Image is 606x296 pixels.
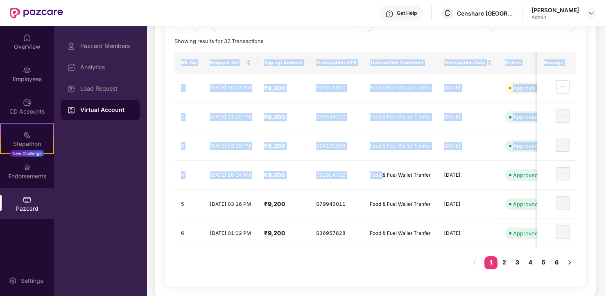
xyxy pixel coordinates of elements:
button: ellipsis [556,109,570,123]
img: svg+xml;base64,PHN2ZyBpZD0iRGFzaGJvYXJkIiB4bWxucz0iaHR0cDovL3d3dy53My5vcmcvMjAwMC9zdmciIHdpZHRoPS... [67,64,75,72]
h4: ₹9,200 [264,113,303,121]
img: svg+xml;base64,PHN2ZyBpZD0iTG9hZF9SZXF1ZXN0IiBkYXRhLW5hbWU9IkxvYWQgUmVxdWVzdCIgeG1sbnM9Imh0dHA6Ly... [67,85,75,93]
td: [DATE] 03:16 PM [203,190,258,219]
th: Request On [203,52,258,74]
h4: ₹9,200 [264,84,303,92]
span: ellipsis [557,84,569,90]
div: Load Request [80,85,133,92]
img: svg+xml;base64,PHN2ZyBpZD0iUHJvZmlsZSIgeG1sbnM9Imh0dHA6Ly93d3cudzMub3JnLzIwMDAvc3ZnIiB3aWR0aD0iMj... [67,42,75,50]
button: ellipsis [556,139,570,152]
li: 1 [484,256,497,269]
td: [DATE] [437,219,498,248]
button: left [468,256,481,269]
li: Previous Page [468,256,481,269]
img: svg+xml;base64,PHN2ZyBpZD0iVmlydHVhbF9BY2NvdW50IiBkYXRhLW5hbWU9IlZpcnR1YWwgQWNjb3VudCIgeG1sbnM9Im... [67,106,75,114]
div: Food & Fuel Wallet Tranfer [370,142,431,150]
h4: ₹9,200 [264,142,303,150]
div: Get Help [397,10,417,16]
span: Showing results for 32 Transactions [174,38,264,44]
img: svg+xml;base64,PHN2ZyBpZD0iQ0RfQWNjb3VudHMiIGRhdGEtbmFtZT0iQ0QgQWNjb3VudHMiIHhtbG5zPSJodHRwOi8vd3... [23,98,31,107]
img: svg+xml;base64,PHN2ZyBpZD0iRW5kb3JzZW1lbnRzIiB4bWxucz0iaHR0cDovL3d3dy53My5vcmcvMjAwMC9zdmciIHdpZH... [23,163,31,171]
div: Food & Fuel Wallet Tranfer [370,171,431,179]
button: right [563,256,576,269]
h4: ₹9,200 [264,229,303,237]
div: Analytics [80,64,133,71]
td: S34190898 [310,132,363,161]
td: [DATE] [437,190,498,219]
span: Transaction Date [444,59,486,66]
div: Approved [513,171,538,179]
a: 6 [550,256,563,269]
td: [DATE] 03:28 PM [203,132,258,161]
div: Censhare [GEOGRAPHIC_DATA] [457,9,514,17]
div: New Challenge [10,150,44,157]
td: S29216610 [310,74,363,103]
td: S62814720 [310,161,363,190]
td: S56524270 [310,103,363,132]
td: [DATE] [437,132,498,161]
img: svg+xml;base64,PHN2ZyBpZD0iSG9tZSIgeG1sbnM9Imh0dHA6Ly93d3cudzMub3JnLzIwMDAvc3ZnIiB3aWR0aD0iMjAiIG... [23,34,31,42]
th: Top-up Amount [258,52,310,74]
td: [DATE] [437,161,498,190]
th: Manage [537,52,576,74]
td: 1 [174,74,203,103]
td: [DATE] 01:15 PM [203,103,258,132]
div: Approval Pending [513,84,558,92]
th: Transaction Comment [363,52,437,74]
img: svg+xml;base64,PHN2ZyBpZD0iUGF6Y2FyZCIgeG1sbnM9Imh0dHA6Ly93d3cudzMub3JnLzIwMDAvc3ZnIiB3aWR0aD0iMj... [23,196,31,204]
div: Food & Fuel Wallet Tranfer [370,230,431,237]
td: 2 [174,103,203,132]
img: New Pazcare Logo [10,8,63,18]
span: left [472,260,477,265]
h4: ₹9,200 [264,171,303,179]
button: ellipsis [556,167,570,180]
td: S36957828 [310,219,363,248]
div: Food & Fuel Wallet Tranfer [370,84,431,92]
th: SR. No [174,52,203,74]
td: [DATE] 01:02 PM [203,219,258,248]
div: Approved [513,142,538,150]
li: Next Page [563,256,576,269]
div: Stepathon [1,140,53,148]
td: [DATE] 10:34 AM [203,161,258,190]
li: 5 [537,256,550,269]
li: 4 [524,256,537,269]
li: 3 [511,256,524,269]
td: [DATE] 10:03 AM [203,74,258,103]
a: 5 [537,256,550,269]
div: Admin [531,14,579,20]
div: Pazcard Members [80,43,133,49]
div: Virtual Account [80,106,133,114]
li: 2 [497,256,511,269]
td: [DATE] [437,103,498,132]
a: 2 [497,256,511,269]
img: svg+xml;base64,PHN2ZyBpZD0iRHJvcGRvd24tMzJ4MzIiIHhtbG5zPSJodHRwOi8vd3d3LnczLm9yZy8yMDAwL3N2ZyIgd2... [588,10,595,16]
span: Request On [210,59,245,66]
a: 4 [524,256,537,269]
span: C [444,8,450,18]
td: [DATE] [437,74,498,103]
div: Approved [513,200,538,208]
h4: ₹9,200 [264,200,303,208]
div: [PERSON_NAME] [531,6,579,14]
li: 6 [550,256,563,269]
td: S79946011 [310,190,363,219]
div: Settings [18,277,45,285]
div: Approved [513,113,538,121]
img: svg+xml;base64,PHN2ZyBpZD0iRW1wbG95ZWVzIiB4bWxucz0iaHR0cDovL3d3dy53My5vcmcvMjAwMC9zdmciIHdpZHRoPS... [23,66,31,74]
img: svg+xml;base64,PHN2ZyBpZD0iU2V0dGluZy0yMHgyMCIgeG1sbnM9Imh0dHA6Ly93d3cudzMub3JnLzIwMDAvc3ZnIiB3aW... [9,277,17,285]
th: Transaction Date [437,52,498,74]
img: svg+xml;base64,PHN2ZyBpZD0iSGVscC0zMngzMiIgeG1sbnM9Imh0dHA6Ly93d3cudzMub3JnLzIwMDAvc3ZnIiB3aWR0aD... [385,10,393,18]
div: Food & Fuel Wallet Tranfer [370,113,431,121]
div: Approved [513,229,538,237]
a: 3 [511,256,524,269]
td: 5 [174,190,203,219]
img: svg+xml;base64,PHN2ZyB4bWxucz0iaHR0cDovL3d3dy53My5vcmcvMjAwMC9zdmciIHdpZHRoPSIyMSIgaGVpZ2h0PSIyMC... [23,131,31,139]
button: ellipsis [556,80,570,93]
td: 4 [174,161,203,190]
th: Transaction UTR [310,52,363,74]
button: ellipsis [556,225,570,239]
div: Food & Fuel Wallet Tranfer [370,200,431,208]
td: 3 [174,132,203,161]
th: Status [498,52,568,74]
